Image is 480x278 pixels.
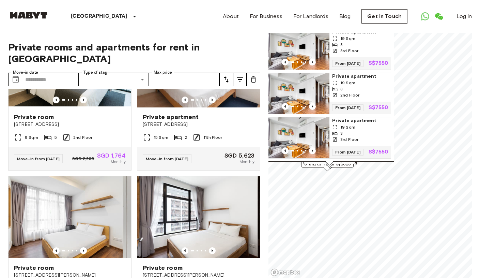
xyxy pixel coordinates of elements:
[340,48,358,54] span: 3rd Floor
[309,147,316,154] button: Previous image
[53,97,60,103] button: Previous image
[332,149,363,156] span: From [DATE]
[282,59,289,65] button: Previous image
[143,113,199,121] span: Private apartment
[137,176,260,258] img: Marketing picture of unit SG-01-002-016-02
[268,28,391,70] a: Marketing picture of unit SG-01-002-003-01Previous imagePrevious imagePrivate apartment19 Sqm33rd...
[80,97,87,103] button: Previous image
[223,12,239,20] a: About
[369,105,388,111] p: S$7550
[361,9,407,24] a: Get in Touch
[9,176,131,258] img: Marketing picture of unit SG-01-003-011-01
[80,247,87,254] button: Previous image
[13,70,38,75] label: Move-in date
[185,134,187,141] span: 2
[340,42,343,48] span: 3
[72,156,94,162] span: SGD 2,205
[8,12,49,19] img: Habyt
[369,61,388,66] p: S$7550
[209,97,216,103] button: Previous image
[332,73,388,80] span: Private apartment
[9,73,22,86] button: Choose date
[83,70,107,75] label: Type of stay
[209,247,216,254] button: Previous image
[418,10,432,23] a: Open WhatsApp
[456,12,472,20] a: Log in
[14,264,54,272] span: Private room
[247,73,260,86] button: tune
[340,35,355,42] span: 19 Sqm
[340,130,343,136] span: 3
[309,103,316,110] button: Previous image
[233,73,247,86] button: tune
[154,70,172,75] label: Max price
[219,73,233,86] button: tune
[340,92,359,98] span: 2nd Floor
[293,12,328,20] a: For Landlords
[154,134,168,141] span: 15 Sqm
[203,134,222,141] span: 11th Floor
[182,247,188,254] button: Previous image
[8,25,131,171] a: Marketing picture of unit SG-01-083-001-005Previous imagePrevious imagePrivate room[STREET_ADDRES...
[332,60,363,67] span: From [DATE]
[301,161,354,171] div: Map marker
[71,12,128,20] p: [GEOGRAPHIC_DATA]
[8,41,260,64] span: Private rooms and apartments for rent in [GEOGRAPHIC_DATA]
[268,117,391,159] a: Marketing picture of unit SG-01-002-004-01Previous imagePrevious imagePrivate apartment19 Sqm33rd...
[137,25,260,171] a: Marketing picture of unit SG-01-022-002-01Previous imagePrevious imagePrivate apartment[STREET_AD...
[14,121,126,128] span: [STREET_ADDRESS]
[282,147,289,154] button: Previous image
[73,134,92,141] span: 2nd Floor
[309,59,316,65] button: Previous image
[224,152,254,159] span: SGD 5,623
[53,247,60,254] button: Previous image
[55,134,57,141] span: 5
[340,136,358,143] span: 3rd Floor
[340,80,355,86] span: 19 Sqm
[268,73,391,114] a: Marketing picture of unit SG-01-002-001-01Previous imagePrevious imagePrivate apartment19 Sqm32nd...
[17,156,60,161] span: Move-in from [DATE]
[270,268,300,276] a: Mapbox logo
[268,73,329,114] img: Marketing picture of unit SG-01-002-001-01
[14,113,54,121] span: Private room
[146,156,188,161] span: Move-in from [DATE]
[268,117,329,158] img: Marketing picture of unit SG-01-002-004-01
[143,264,183,272] span: Private room
[339,12,351,20] a: Blog
[268,29,329,70] img: Marketing picture of unit SG-01-002-003-01
[250,12,282,20] a: For Business
[340,86,343,92] span: 3
[97,152,126,159] span: SGD 1,764
[111,159,126,165] span: Monthly
[282,103,289,110] button: Previous image
[332,104,363,111] span: From [DATE]
[143,121,254,128] span: [STREET_ADDRESS]
[369,149,388,155] p: S$7550
[332,117,388,124] span: Private apartment
[25,134,38,141] span: 8 Sqm
[340,124,355,130] span: 19 Sqm
[239,159,254,165] span: Monthly
[182,97,188,103] button: Previous image
[432,10,446,23] a: Open WeChat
